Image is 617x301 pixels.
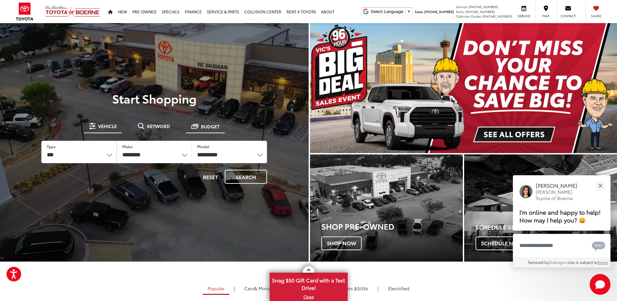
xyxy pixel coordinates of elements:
span: [PHONE_NUMBER] [465,9,495,14]
label: Type [47,144,56,149]
label: Model [197,144,209,149]
span: I'm online and happy to help! How may I help you? 😀 [519,208,601,224]
li: | [232,285,236,292]
p: [PERSON_NAME] Toyota of Boerne [536,189,584,202]
span: Serviced by [528,259,549,265]
button: Search [225,170,267,184]
span: Service [516,14,531,18]
span: Service [456,4,467,9]
a: Select Language​ [371,9,411,14]
h4: Schedule Service [476,224,617,231]
span: [PHONE_NUMBER] [424,9,454,14]
span: Saved [589,14,603,18]
a: SUVs [324,283,373,294]
a: Gubagoo. [549,259,568,265]
span: Use is subject to [568,259,597,265]
li: | [376,285,380,292]
button: Chat with SMS [590,238,607,253]
span: Collision Center [456,14,481,19]
span: Map [539,14,553,18]
p: [PERSON_NAME] [536,182,584,189]
a: Shop Pre-Owned Shop Now [310,154,463,262]
a: Cars [239,283,281,294]
span: Contact [560,14,576,18]
span: [PHONE_NUMBER] [482,14,512,19]
h3: Shop Pre-Owned [321,222,463,230]
textarea: Type your message [513,234,610,257]
img: Vic Vaughan Toyota of Boerne [45,5,100,18]
span: Parts [456,9,464,14]
span: Keyword [147,124,170,128]
a: Popular [203,283,229,295]
div: Toyota [310,154,463,262]
svg: Start Chat [590,274,610,295]
span: Shop Now [321,236,362,250]
label: Make [122,144,133,149]
p: Start Shopping [27,92,281,105]
button: Reset [197,170,223,184]
a: Electrified [383,283,414,294]
span: & Minivan [254,285,276,292]
span: Select Language [371,9,403,14]
a: Terms [597,259,608,265]
button: Toggle Chat Window [590,274,610,295]
button: Close [593,179,607,193]
span: Sales [415,9,423,14]
span: Snag $50 Gift Card with a Test Drive! [270,273,347,293]
span: ▼ [407,9,411,14]
svg: Text [592,241,605,251]
a: Schedule Service Schedule Now [464,154,617,262]
div: Close[PERSON_NAME][PERSON_NAME] Toyota of BoerneI'm online and happy to help! How may I help you?... [513,175,610,267]
span: Vehicle [98,124,117,128]
span: [PHONE_NUMBER] [468,4,498,9]
span: Budget [201,124,220,129]
div: Toyota [464,154,617,262]
span: Schedule Now [476,236,528,250]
